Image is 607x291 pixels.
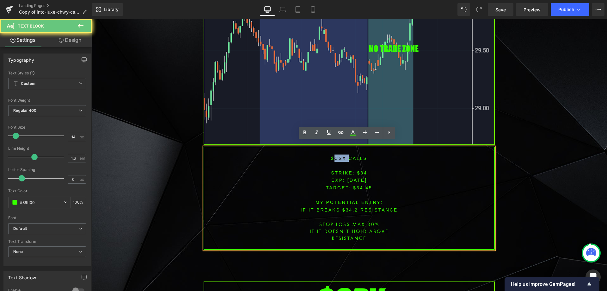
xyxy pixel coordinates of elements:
span: Help us improve GemPages! [511,281,586,287]
div: Text Styles [8,70,86,75]
a: New Library [92,3,123,16]
p: resistance [113,216,403,223]
p: IF IT DOESN'T HOLD above [113,209,403,216]
font: EXP: [240,159,254,164]
div: Text Color [8,189,86,193]
a: Mobile [305,3,321,16]
a: Preview [516,3,548,16]
span: Text Block [18,23,44,28]
span: Preview [524,6,541,13]
div: Text Transform [8,239,86,244]
span: px [80,135,85,139]
b: Custom [21,81,35,86]
div: Font Size [8,125,86,130]
div: Text Shadow [8,271,36,280]
button: Undo [457,3,470,16]
div: Font Weight [8,98,86,103]
font: MY POTENTIAL ENTRY: [224,181,291,186]
font: STRIKE: $34 [240,151,276,156]
input: Color [20,199,60,206]
span: Save [495,6,506,13]
p: STOP LOSS MAX 30% [113,202,403,209]
a: Tablet [290,3,305,16]
font: $CSX CALLS [240,137,276,142]
font: IF IT BREAKS $34.2 resistance [209,188,306,193]
span: Library [104,7,119,12]
a: Landing Pages [19,3,92,8]
a: Desktop [260,3,275,16]
div: Letter Spacing [8,168,86,172]
span: [DATE] [256,159,276,164]
button: Redo [473,3,485,16]
span: TARGET: $34.45 [235,166,281,171]
i: Default [13,226,27,231]
div: Line Height [8,146,86,151]
a: Design [47,33,93,47]
button: Publish [551,3,589,16]
b: None [13,249,23,254]
button: More [592,3,604,16]
button: Show survey - Help us improve GemPages! [511,280,593,288]
div: Font [8,216,86,220]
b: Regular 400 [13,108,37,113]
span: Copy of intc-luxe-chwy-csx-spy [19,9,80,15]
span: px [80,177,85,181]
div: Open Intercom Messenger [586,269,601,285]
span: em [80,156,85,160]
a: Laptop [275,3,290,16]
span: Publish [558,7,574,12]
div: Typography [8,54,34,63]
div: % [71,197,86,208]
